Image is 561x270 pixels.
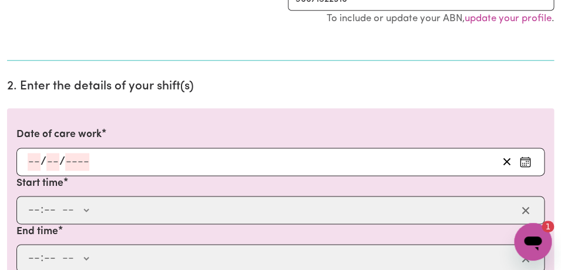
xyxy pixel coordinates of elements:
[28,249,41,267] input: --
[41,204,43,216] span: :
[16,224,58,239] label: End time
[43,201,56,219] input: --
[514,223,552,261] iframe: Button to launch messaging window, 1 unread message
[43,249,56,267] input: --
[465,14,552,24] a: update your profile
[327,14,554,24] small: To include or update your ABN, .
[41,252,43,265] span: :
[41,155,46,168] span: /
[28,153,41,171] input: --
[16,176,63,191] label: Start time
[516,153,535,171] button: Enter the date of care work
[59,155,65,168] span: /
[16,127,102,142] label: Date of care work
[65,153,89,171] input: ----
[530,221,554,232] iframe: Number of unread messages
[7,79,554,94] h2: 2. Enter the details of your shift(s)
[46,153,59,171] input: --
[28,201,41,219] input: --
[498,153,516,171] button: Clear date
